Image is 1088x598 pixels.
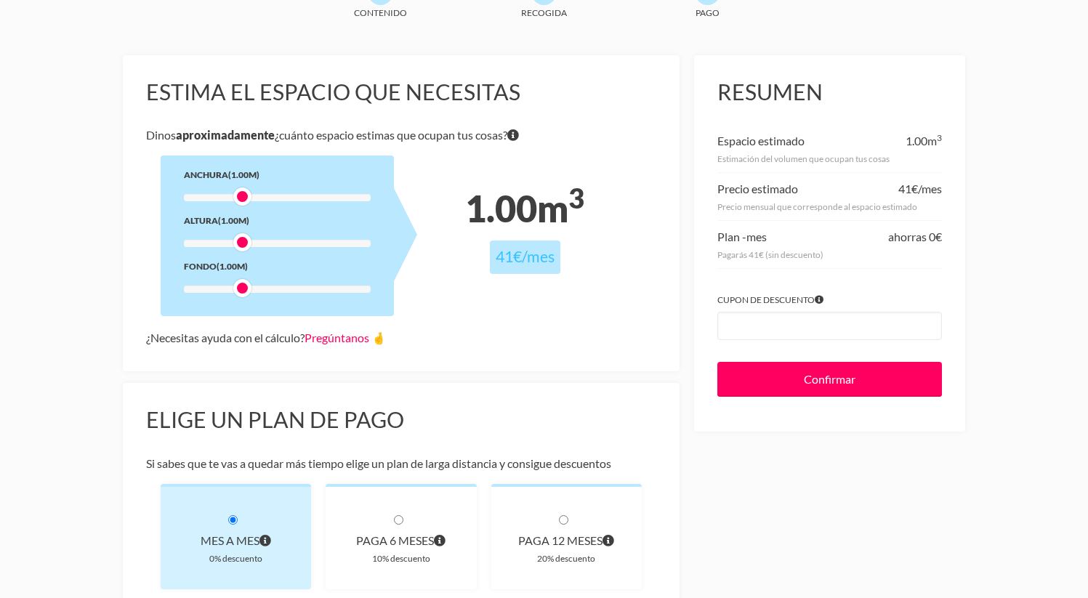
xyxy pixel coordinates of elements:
sup: 3 [937,132,942,143]
div: ahorras 0€ [888,227,942,247]
div: 10% descuento [349,551,454,566]
div: Precio mensual que corresponde al espacio estimado [717,199,942,214]
div: paga 6 meses [349,530,454,551]
span: 1.00 [906,134,927,148]
span: (1.00m) [218,215,249,226]
span: m [927,134,942,148]
div: Precio estimado [717,179,798,199]
span: mes [746,230,767,243]
span: (1.00m) [228,169,259,180]
h3: Elige un plan de pago [146,406,657,434]
span: Si tienes algún cupón introdúcelo para aplicar el descuento [815,292,823,307]
span: Si tienes dudas sobre volumen exacto de tus cosas no te preocupes porque nuestro equipo te dirá e... [507,125,519,145]
span: 41€ [898,182,918,195]
div: Espacio estimado [717,131,805,151]
div: 20% descuento [515,551,619,566]
span: Recogida [490,5,599,20]
span: Pago [653,5,762,20]
span: Pagas cada 12 meses por el volumen que ocupan tus cosas. El precio incluye el descuento de 20% y ... [603,530,614,551]
a: Pregúntanos 🤞 [305,331,386,344]
iframe: Chat Widget [826,395,1088,598]
span: /mes [522,247,555,266]
b: aproximadamente [176,128,275,142]
label: Cupon de descuento [717,292,942,307]
span: m [537,186,584,230]
p: Dinos ¿cuánto espacio estimas que ocupan tus cosas? [146,125,657,145]
span: (1.00m) [217,261,248,272]
span: 41€ [496,247,522,266]
div: Altura [184,213,371,228]
div: 0% descuento [184,551,289,566]
div: Fondo [184,259,371,274]
input: Confirmar [717,362,942,397]
h3: Estima el espacio que necesitas [146,78,657,106]
span: 1.00 [465,186,537,230]
span: Pagas cada 6 meses por el volumen que ocupan tus cosas. El precio incluye el descuento de 10% y e... [434,530,446,551]
p: Si sabes que te vas a quedar más tiempo elige un plan de larga distancia y consigue descuentos [146,453,657,474]
div: paga 12 meses [515,530,619,551]
div: ¿Necesitas ayuda con el cálculo? [146,328,657,348]
span: /mes [918,182,942,195]
div: Plan - [717,227,767,247]
div: Mes a mes [184,530,289,551]
div: Estimación del volumen que ocupan tus cosas [717,151,942,166]
span: Contenido [326,5,435,20]
div: Anchura [184,167,371,182]
span: Pagas al principio de cada mes por el volumen que ocupan tus cosas. A diferencia de otros planes ... [259,530,271,551]
div: Pagarás 41€ (sin descuento) [717,247,942,262]
sup: 3 [568,182,584,214]
h3: Resumen [717,78,942,106]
